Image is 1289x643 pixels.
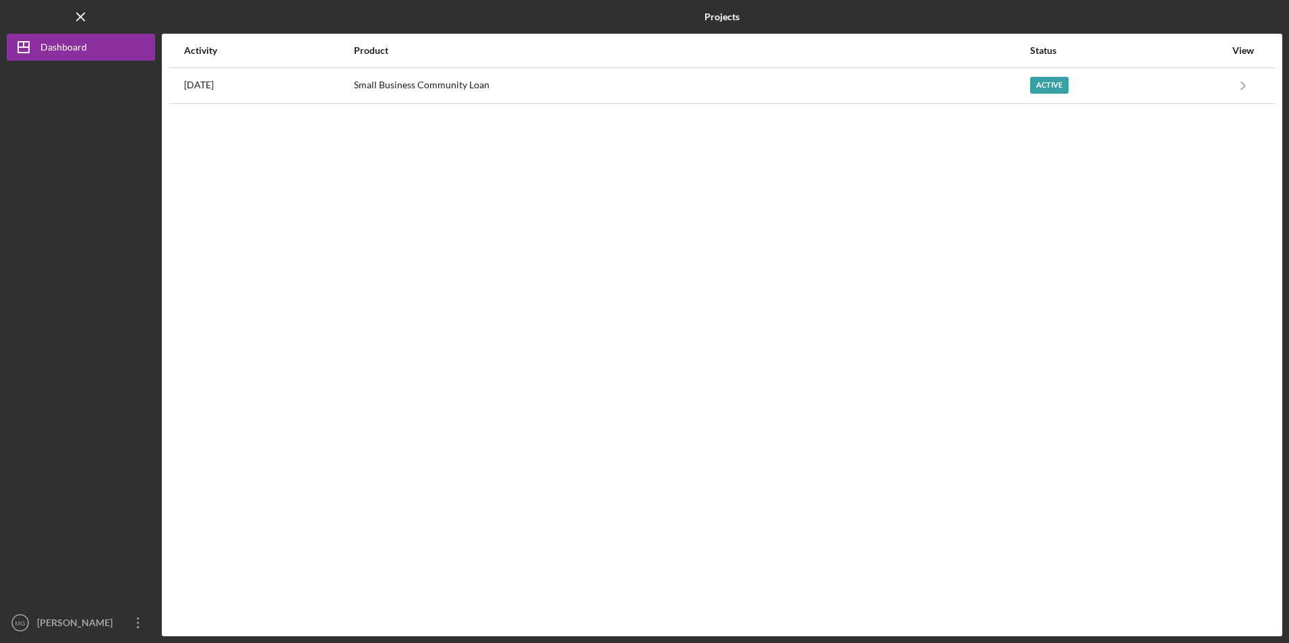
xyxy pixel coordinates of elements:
[184,45,353,56] div: Activity
[7,609,155,636] button: MG[PERSON_NAME]
[354,45,1029,56] div: Product
[184,80,214,90] time: 2025-09-23 17:16
[354,69,1029,102] div: Small Business Community Loan
[34,609,121,640] div: [PERSON_NAME]
[1226,45,1260,56] div: View
[705,11,740,22] b: Projects
[40,34,87,64] div: Dashboard
[7,34,155,61] button: Dashboard
[15,619,25,627] text: MG
[1030,77,1069,94] div: Active
[1030,45,1225,56] div: Status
